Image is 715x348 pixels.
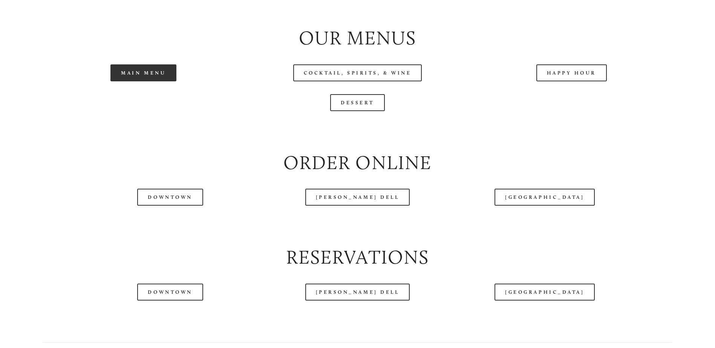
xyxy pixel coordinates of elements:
h2: Reservations [43,244,672,271]
a: Happy Hour [536,64,607,81]
a: Downtown [137,189,203,206]
a: Downtown [137,284,203,301]
h2: Order Online [43,150,672,176]
a: [GEOGRAPHIC_DATA] [495,189,595,206]
a: [PERSON_NAME] Dell [305,189,410,206]
a: [PERSON_NAME] Dell [305,284,410,301]
a: Dessert [330,94,385,111]
a: [GEOGRAPHIC_DATA] [495,284,595,301]
a: Main Menu [110,64,176,81]
a: Cocktail, Spirits, & Wine [293,64,422,81]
